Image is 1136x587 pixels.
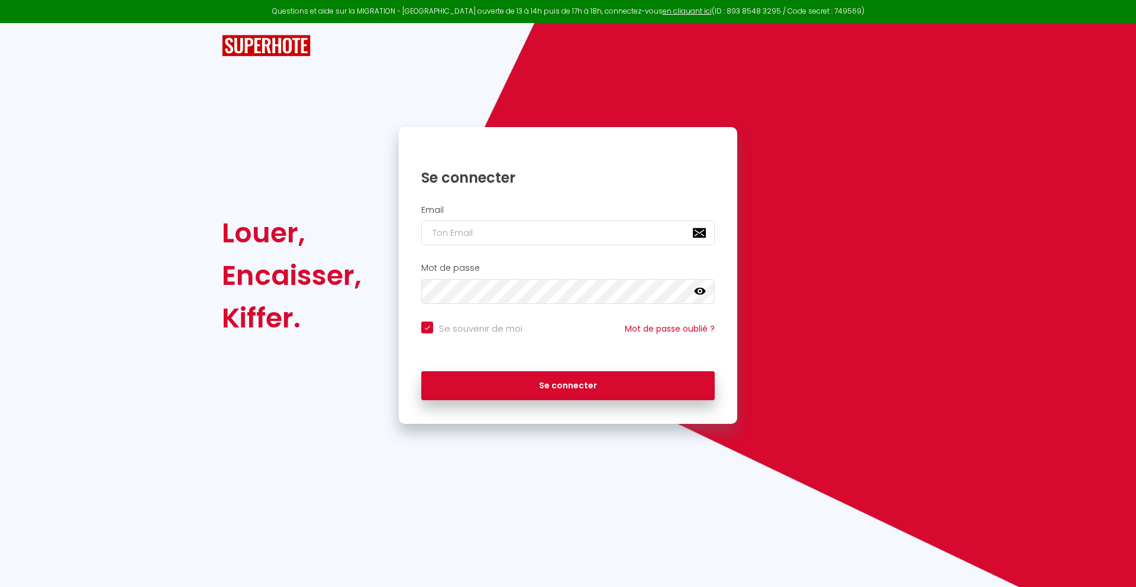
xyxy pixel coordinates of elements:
[421,168,715,187] h1: Se connecter
[625,323,715,335] a: Mot de passe oublié ?
[222,35,311,57] img: SuperHote logo
[222,297,362,339] div: Kiffer.
[421,263,715,273] h2: Mot de passe
[222,254,362,297] div: Encaisser,
[222,212,362,254] div: Louer,
[421,371,715,401] button: Se connecter
[663,6,712,16] a: en cliquant ici
[421,220,715,245] input: Ton Email
[421,205,715,215] h2: Email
